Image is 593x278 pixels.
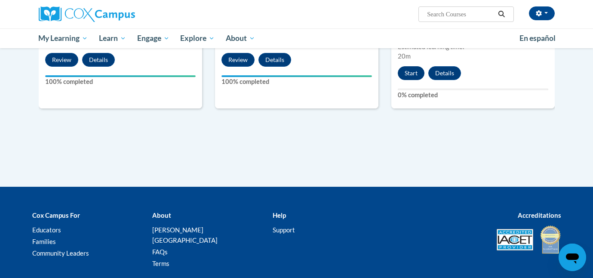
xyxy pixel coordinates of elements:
img: Cox Campus [39,6,135,22]
button: Details [258,53,291,67]
div: Main menu [26,28,568,48]
a: Engage [132,28,175,48]
span: My Learning [38,33,88,43]
button: Review [221,53,255,67]
button: Review [45,53,78,67]
a: Community Leaders [32,249,89,257]
label: 100% completed [45,77,196,86]
span: Engage [137,33,169,43]
a: Explore [175,28,220,48]
div: Your progress [221,75,372,77]
label: 0% completed [398,90,548,100]
a: En español [514,29,561,47]
button: Details [82,53,115,67]
b: Accreditations [518,211,561,219]
span: Explore [180,33,215,43]
span: Learn [99,33,126,43]
a: Support [273,226,295,234]
button: Details [428,66,461,80]
a: My Learning [33,28,94,48]
button: Account Settings [529,6,555,20]
b: About [152,211,171,219]
a: Terms [152,259,169,267]
span: En español [519,34,556,43]
img: Accredited IACET® Provider [497,229,533,250]
img: IDA® Accredited [540,225,561,255]
b: Cox Campus For [32,211,80,219]
input: Search Courses [426,9,495,19]
a: Educators [32,226,61,234]
div: Your progress [45,75,196,77]
span: 20m [398,53,411,60]
label: 100% completed [221,77,372,86]
a: About [220,28,261,48]
a: Cox Campus [39,6,202,22]
a: [PERSON_NAME][GEOGRAPHIC_DATA] [152,226,218,244]
b: Help [273,211,286,219]
a: Families [32,238,56,245]
button: Search [495,9,508,19]
a: Learn [93,28,132,48]
button: Start [398,66,424,80]
a: FAQs [152,248,168,256]
iframe: Button to launch messaging window [559,244,586,271]
span: About [226,33,255,43]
